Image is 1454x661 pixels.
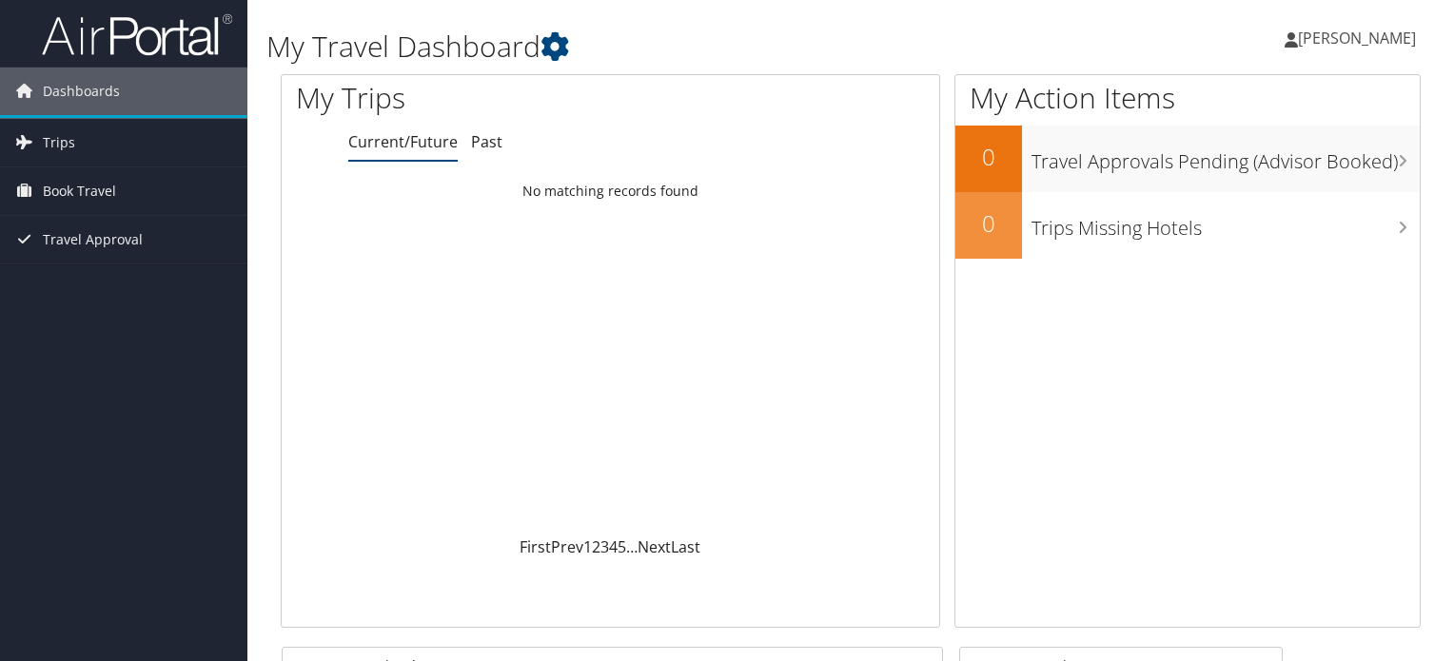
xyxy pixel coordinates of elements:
h1: My Travel Dashboard [266,27,1046,67]
span: Book Travel [43,167,116,215]
span: Trips [43,119,75,166]
h3: Trips Missing Hotels [1032,205,1420,242]
a: Past [471,131,502,152]
a: Next [638,536,671,557]
a: 0Travel Approvals Pending (Advisor Booked) [955,126,1420,192]
a: Prev [551,536,583,557]
a: Current/Future [348,131,458,152]
a: [PERSON_NAME] [1285,10,1435,67]
a: 4 [609,536,618,557]
span: Dashboards [43,68,120,115]
span: … [626,536,638,557]
span: Travel Approval [43,216,143,263]
a: 3 [600,536,609,557]
td: No matching records found [282,174,939,208]
span: [PERSON_NAME] [1298,28,1416,49]
h3: Travel Approvals Pending (Advisor Booked) [1032,139,1420,175]
a: 1 [583,536,592,557]
h2: 0 [955,141,1022,173]
a: First [520,536,551,557]
h2: 0 [955,207,1022,240]
a: 5 [618,536,626,557]
img: airportal-logo.png [42,12,232,57]
a: 2 [592,536,600,557]
a: Last [671,536,700,557]
h1: My Action Items [955,78,1420,118]
a: 0Trips Missing Hotels [955,192,1420,259]
h1: My Trips [296,78,651,118]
